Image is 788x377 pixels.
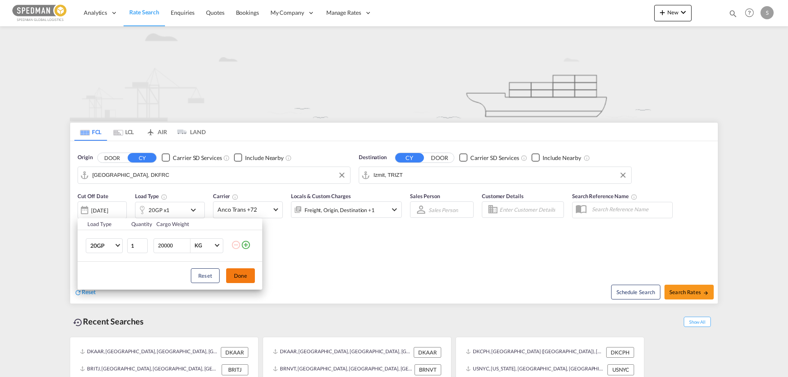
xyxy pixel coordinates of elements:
[191,268,220,283] button: Reset
[126,218,152,230] th: Quantity
[156,220,226,228] div: Cargo Weight
[86,238,123,253] md-select: Choose: 20GP
[195,242,202,249] div: KG
[226,268,255,283] button: Done
[127,238,148,253] input: Qty
[157,239,190,253] input: Enter Weight
[231,240,241,250] md-icon: icon-minus-circle-outline
[90,242,114,250] span: 20GP
[78,218,126,230] th: Load Type
[241,240,251,250] md-icon: icon-plus-circle-outline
